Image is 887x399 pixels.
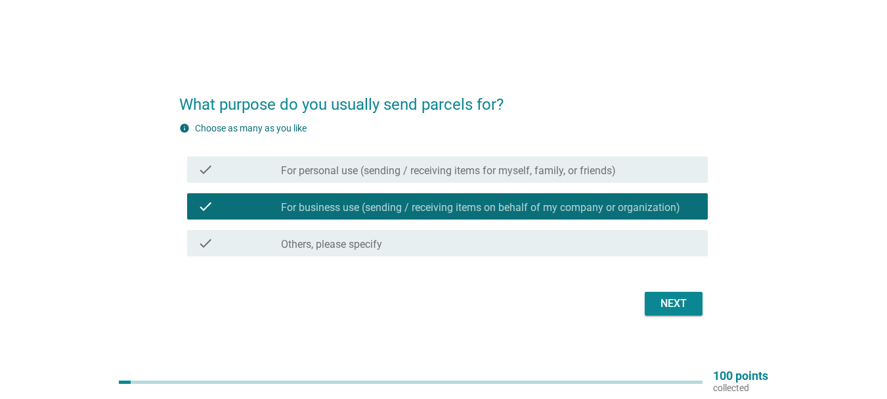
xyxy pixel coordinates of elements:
i: check [198,162,213,177]
i: check [198,235,213,251]
label: For business use (sending / receiving items on behalf of my company or organization) [281,201,680,214]
h2: What purpose do you usually send parcels for? [179,80,708,116]
p: collected [713,382,768,394]
label: For personal use (sending / receiving items for myself, family, or friends) [281,164,616,177]
i: check [198,199,213,214]
label: Others, please specify [281,238,382,251]
label: Choose as many as you like [195,123,307,133]
div: Next [655,296,692,312]
button: Next [645,292,703,316]
i: info [179,123,190,133]
p: 100 points [713,370,768,382]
